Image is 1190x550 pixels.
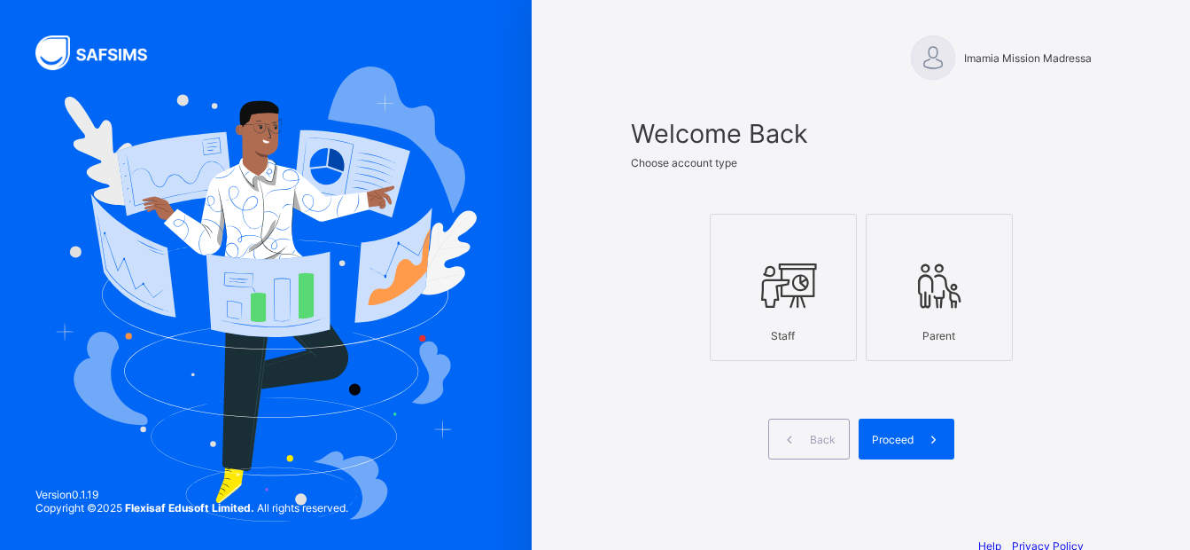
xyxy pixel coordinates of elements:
div: Staff [719,320,847,351]
span: Version 0.1.19 [35,488,348,501]
div: Parent [875,320,1003,351]
span: Proceed [872,433,914,446]
span: Back [810,433,836,446]
span: Copyright © 2025 All rights reserved. [35,501,348,515]
span: Choose account type [631,156,737,169]
img: SAFSIMS Logo [35,35,168,70]
strong: Flexisaf Edusoft Limited. [125,501,254,515]
img: Hero Image [55,67,477,521]
span: Welcome Back [631,118,1092,149]
span: Imamia Mission Madressa [964,51,1092,65]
